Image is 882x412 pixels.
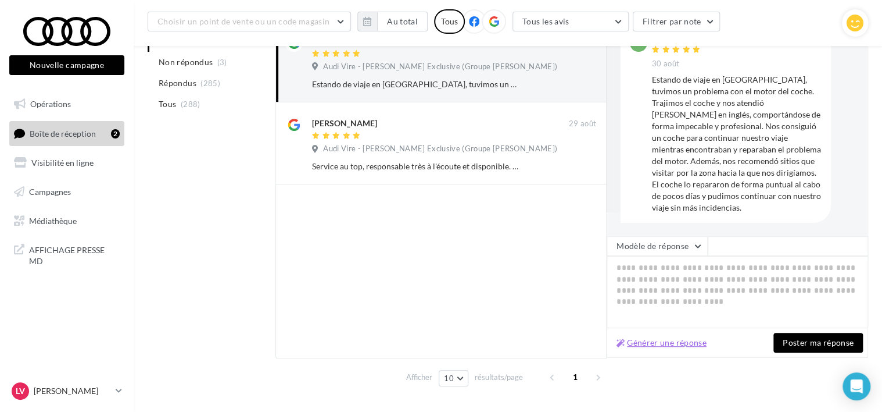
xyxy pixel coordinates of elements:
[159,98,176,110] span: Tous
[200,79,220,88] span: (285)
[312,118,377,129] div: [PERSON_NAME]
[31,158,94,168] span: Visibilité en ligne
[16,385,25,397] span: LV
[444,374,454,383] span: 10
[566,368,585,386] span: 1
[30,128,96,138] span: Boîte de réception
[312,161,521,172] div: Service au top, responsable très à l'écoute et disponible. Je vous recommande d'aller chez eux
[773,333,863,353] button: Poster ma réponse
[357,12,428,31] button: Au total
[7,121,127,146] a: Boîte de réception2
[406,372,432,383] span: Afficher
[323,144,557,154] span: Audi Vire - [PERSON_NAME] Exclusive (Groupe [PERSON_NAME])
[217,58,227,67] span: (3)
[30,99,71,109] span: Opérations
[377,12,428,31] button: Au total
[157,16,329,26] span: Choisir un point de vente ou un code magasin
[9,55,124,75] button: Nouvelle campagne
[323,62,557,72] span: Audi Vire - [PERSON_NAME] Exclusive (Groupe [PERSON_NAME])
[7,180,127,204] a: Campagnes
[522,16,569,26] span: Tous les avis
[612,336,711,350] button: Générer une réponse
[159,56,213,68] span: Non répondus
[148,12,351,31] button: Choisir un point de vente ou un code magasin
[569,119,596,129] span: 29 août
[842,372,870,400] div: Open Intercom Messenger
[159,77,196,89] span: Répondus
[9,380,124,402] a: LV [PERSON_NAME]
[29,187,71,197] span: Campagnes
[7,209,127,233] a: Médiathèque
[29,215,77,225] span: Médiathèque
[181,100,200,109] span: (288)
[475,372,523,383] span: résultats/page
[111,129,120,138] div: 2
[512,12,629,31] button: Tous les avis
[633,12,720,31] button: Filtrer par note
[652,59,679,69] span: 30 août
[7,92,127,116] a: Opérations
[7,151,127,175] a: Visibilité en ligne
[29,242,120,267] span: AFFICHAGE PRESSE MD
[7,237,127,272] a: AFFICHAGE PRESSE MD
[607,236,708,256] button: Modèle de réponse
[439,370,468,386] button: 10
[652,74,822,214] div: Estando de viaje en [GEOGRAPHIC_DATA], tuvimos un problema con el motor del coche. Trajimos el co...
[312,79,521,90] div: Estando de viaje en [GEOGRAPHIC_DATA], tuvimos un problema con el motor del coche. Trajimos el co...
[434,9,465,34] div: Tous
[34,385,111,397] p: [PERSON_NAME]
